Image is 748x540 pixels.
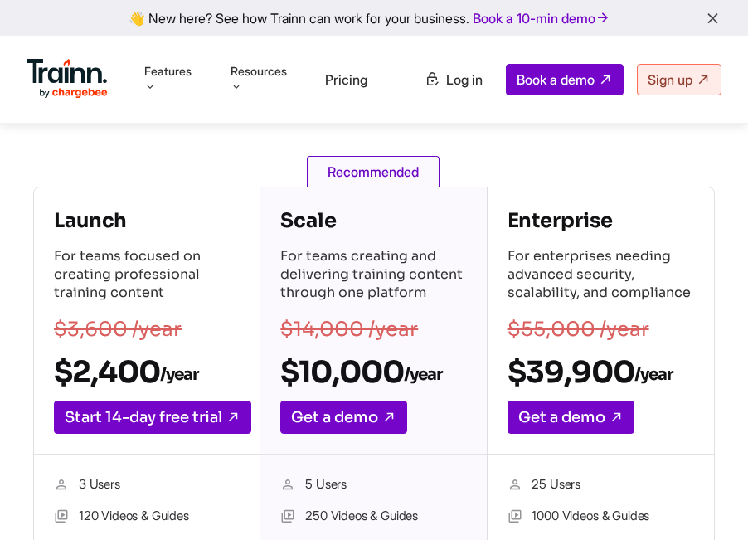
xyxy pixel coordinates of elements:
h2: $39,900 [508,353,694,391]
h4: Launch [54,207,240,234]
p: For enterprises needing advanced security, scalability, and compliance [508,247,694,305]
div: 👋 New here? See how Trainn can work for your business. [10,10,738,26]
li: 3 Users [54,474,240,496]
span: Resources [231,63,287,80]
span: Features [144,63,192,80]
h4: Scale [280,207,466,234]
a: Get a demo [280,401,407,434]
s: $3,600 /year [54,317,182,342]
div: Widget de chat [665,460,748,540]
a: Book a demo [506,64,624,95]
h4: Enterprise [508,207,694,234]
a: Start 14-day free trial [54,401,251,434]
span: Log in [446,71,483,88]
li: 5 Users [280,474,466,496]
span: Book a demo [517,71,595,88]
li: 1000 Videos & Guides [508,506,694,528]
h2: $10,000 [280,353,466,391]
span: Sign up [648,71,692,88]
a: Sign up [637,64,721,95]
li: 250 Videos & Guides [280,506,466,528]
li: 25 Users [508,474,694,496]
s: $14,000 /year [280,317,418,342]
a: Pricing [325,71,367,88]
li: 120 Videos & Guides [54,506,240,528]
a: Log in [415,65,493,95]
sub: /year [634,364,673,385]
s: $55,000 /year [508,317,649,342]
h2: $2,400 [54,353,240,391]
span: Recommended [307,156,440,187]
a: Get a demo [508,401,634,434]
a: Book a 10-min demo [469,7,614,30]
sub: /year [160,364,198,385]
p: For teams creating and delivering training content through one platform [280,247,466,305]
img: Trainn Logo [27,59,108,99]
sub: /year [404,364,442,385]
iframe: Chat Widget [665,460,748,540]
p: For teams focused on creating professional training content [54,247,240,305]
